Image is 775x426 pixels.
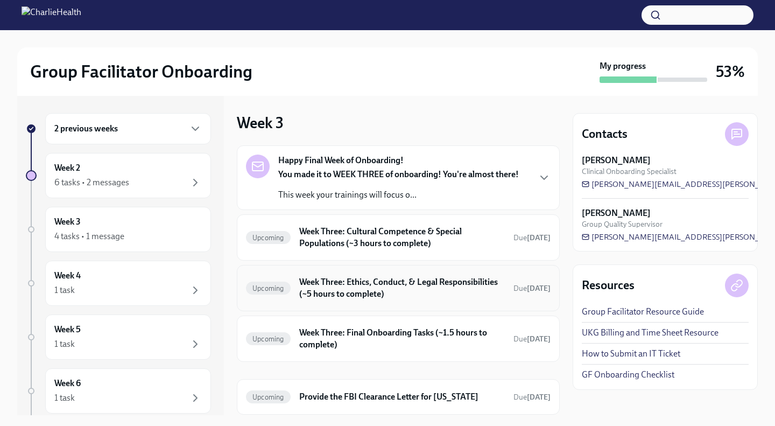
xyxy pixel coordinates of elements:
[26,261,211,306] a: Week 41 task
[45,113,211,144] div: 2 previous weeks
[716,62,745,81] h3: 53%
[54,324,81,336] h6: Week 5
[600,60,646,72] strong: My progress
[26,368,211,414] a: Week 61 task
[246,234,291,242] span: Upcoming
[582,126,628,142] h4: Contacts
[54,216,81,228] h6: Week 3
[582,306,704,318] a: Group Facilitator Resource Guide
[582,369,674,381] a: GF Onboarding Checklist
[513,393,551,402] span: Due
[246,274,551,302] a: UpcomingWeek Three: Ethics, Conduct, & Legal Responsibilities (~5 hours to complete)Due[DATE]
[54,338,75,350] div: 1 task
[246,388,551,406] a: UpcomingProvide the FBI Clearance Letter for [US_STATE]Due[DATE]
[527,284,551,293] strong: [DATE]
[513,233,551,242] span: Due
[54,392,75,404] div: 1 task
[582,166,677,177] span: Clinical Onboarding Specialist
[513,233,551,243] span: October 6th, 2025 10:00
[54,123,118,135] h6: 2 previous weeks
[299,391,505,403] h6: Provide the FBI Clearance Letter for [US_STATE]
[299,276,505,300] h6: Week Three: Ethics, Conduct, & Legal Responsibilities (~5 hours to complete)
[26,315,211,360] a: Week 51 task
[30,61,252,82] h2: Group Facilitator Onboarding
[54,378,81,389] h6: Week 6
[246,224,551,252] a: UpcomingWeek Three: Cultural Competence & Special Populations (~3 hours to complete)Due[DATE]
[582,277,635,294] h4: Resources
[299,226,505,249] h6: Week Three: Cultural Competence & Special Populations (~3 hours to complete)
[527,334,551,344] strong: [DATE]
[513,283,551,294] span: October 6th, 2025 10:00
[513,392,551,402] span: October 21st, 2025 10:00
[582,219,663,229] span: Group Quality Supervisor
[22,6,81,24] img: CharlieHealth
[54,231,124,242] div: 4 tasks • 1 message
[278,169,519,179] strong: You made it to WEEK THREE of onboarding! You're almost there!
[246,393,291,401] span: Upcoming
[26,153,211,198] a: Week 26 tasks • 2 messages
[299,327,505,351] h6: Week Three: Final Onboarding Tasks (~1.5 hours to complete)
[527,393,551,402] strong: [DATE]
[513,334,551,344] span: October 4th, 2025 10:00
[513,284,551,293] span: Due
[582,348,680,360] a: How to Submit an IT Ticket
[246,335,291,343] span: Upcoming
[54,284,75,296] div: 1 task
[513,334,551,344] span: Due
[582,207,651,219] strong: [PERSON_NAME]
[246,284,291,292] span: Upcoming
[237,113,284,132] h3: Week 3
[54,177,129,188] div: 6 tasks • 2 messages
[246,325,551,353] a: UpcomingWeek Three: Final Onboarding Tasks (~1.5 hours to complete)Due[DATE]
[54,270,81,282] h6: Week 4
[26,207,211,252] a: Week 34 tasks • 1 message
[278,155,404,166] strong: Happy Final Week of Onboarding!
[54,162,80,174] h6: Week 2
[582,327,718,339] a: UKG Billing and Time Sheet Resource
[278,189,519,201] p: This week your trainings will focus o...
[527,233,551,242] strong: [DATE]
[582,155,651,166] strong: [PERSON_NAME]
